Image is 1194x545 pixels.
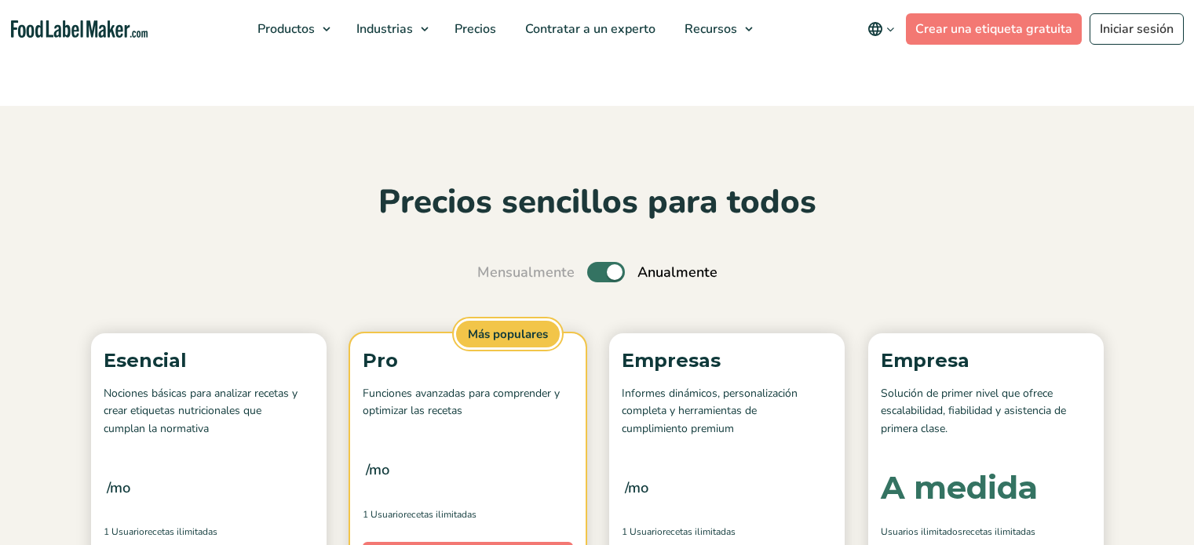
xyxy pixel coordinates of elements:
span: /mo [366,459,389,481]
span: 1 Usuario [622,525,663,539]
h2: Precios sencillos para todos [83,181,1112,224]
span: /mo [625,477,648,499]
span: Recetas ilimitadas [962,525,1035,539]
span: Recetas ilimitadas [144,525,217,539]
span: 1 Usuario [363,507,403,521]
span: Precios [450,20,498,38]
span: Productos [253,20,316,38]
span: Recursos [680,20,739,38]
span: Anualmente [637,262,717,283]
span: 1 Usuario [104,525,144,539]
a: Crear una etiqueta gratuita [906,13,1082,45]
span: Industrias [352,20,414,38]
p: Pro [363,346,573,376]
p: Empresa [881,346,1091,376]
label: Toggle [587,262,625,282]
span: Recetas ilimitadas [403,507,477,521]
p: Informes dinámicos, personalización completa y herramientas de cumplimiento premium [622,385,832,438]
div: A medida [881,472,1038,503]
p: Empresas [622,346,832,376]
p: Solución de primer nivel que ofrece escalabilidad, fiabilidad y asistencia de primera clase. [881,385,1091,438]
p: Esencial [104,346,314,376]
span: Recetas ilimitadas [663,525,736,539]
span: Contratar a un experto [520,20,657,38]
span: Más populares [454,318,562,351]
a: Iniciar sesión [1090,13,1184,45]
span: Usuarios ilimitados [881,525,962,539]
span: /mo [107,477,130,499]
p: Funciones avanzadas para comprender y optimizar las recetas [363,385,573,420]
span: Mensualmente [477,262,575,283]
p: Nociones básicas para analizar recetas y crear etiquetas nutricionales que cumplan la normativa [104,385,314,438]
